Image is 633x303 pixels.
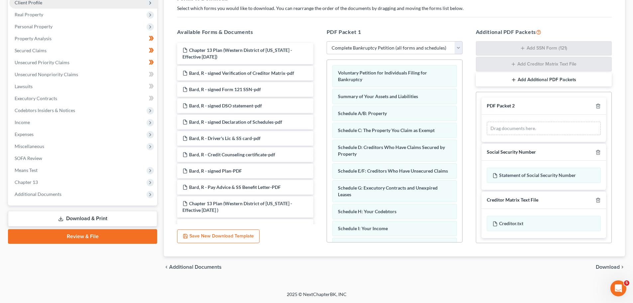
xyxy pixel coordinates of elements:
span: Miscellaneous [15,143,44,149]
span: Additional Documents [169,264,222,270]
span: Unsecured Priority Claims [15,60,69,65]
div: 2025 © NextChapterBK, INC [127,291,506,303]
span: Secured Claims [15,48,47,53]
h5: Available Forms & Documents [177,28,313,36]
span: Bard, R - signed Verification of Creditor Matrix-pdf [189,70,294,76]
span: Lawsuits [15,83,33,89]
h5: PDF Packet 1 [327,28,463,36]
span: Chapter 13 Plan (Western District of [US_STATE] - Effective [DATE]) [182,47,292,60]
p: Select which forms you would like to download. You can rearrange the order of the documents by dr... [177,5,612,12]
span: Bard, R - signed DSO statement-pdf [189,103,262,108]
div: Creditor.txt [487,216,601,231]
a: Property Analysis [9,33,157,45]
span: Chapter 13 [15,179,38,185]
div: Drag documents here. [487,122,601,135]
iframe: Intercom live chat [610,280,626,296]
a: SOFA Review [9,152,157,164]
h5: Additional PDF Packets [476,28,612,36]
span: Bard, R - Pay Advice & SS Benefit Letter-PDF [189,184,281,190]
button: Download chevron_right [596,264,625,270]
a: Review & File [8,229,157,244]
span: Schedule C: The Property You Claim as Exempt [338,127,435,133]
span: Schedule G: Executory Contracts and Unexpired Leases [338,185,438,197]
span: SOFA Review [15,155,42,161]
a: Executory Contracts [9,92,157,104]
span: Chapter 13 Plan (Western District of [US_STATE] - Effective [DATE] ) [182,201,292,213]
div: Statement of Social Security Number [487,168,601,183]
i: chevron_left [164,264,169,270]
span: Voluntary Petition for Individuals Filing for Bankruptcy [338,70,427,82]
span: Unsecured Nonpriority Claims [15,72,78,77]
button: Add SSN Form (121) [476,41,612,56]
span: Means Test [15,167,38,173]
span: Schedule A/B: Property [338,110,387,116]
span: Summary of Your Assets and Liabilities [338,93,418,99]
i: chevron_right [620,264,625,270]
span: Codebtors Insiders & Notices [15,107,75,113]
a: Lawsuits [9,80,157,92]
span: Executory Contracts [15,95,57,101]
a: Secured Claims [9,45,157,57]
span: Bard, R - Driver's Lic & SS card-pdf [189,135,261,141]
span: Personal Property [15,24,53,29]
span: Expenses [15,131,34,137]
a: chevron_left Additional Documents [164,264,222,270]
span: 5 [624,280,629,286]
span: Bard, R - signed Form 121 SSN-pdf [189,86,261,92]
span: Bard, R - Credit Counseling certificate-pdf [189,152,275,157]
div: PDF Packet 2 [487,103,515,109]
span: Bard, R - signed Declaration of Schedules-pdf [189,119,282,125]
a: Unsecured Nonpriority Claims [9,69,157,80]
span: Real Property [15,12,43,17]
span: Schedule E/F: Creditors Who Have Unsecured Claims [338,168,448,174]
button: Add Creditor Matrix Text File [476,57,612,72]
span: Income [15,119,30,125]
span: Property Analysis [15,36,52,41]
a: Download & Print [8,211,157,227]
span: Notice Required by 11 U.S.C. § 342(b) for Individuals Filing for Bankruptcy [182,224,303,236]
div: Creditor Matrix Text File [487,197,538,203]
span: Schedule D: Creditors Who Have Claims Secured by Property [338,144,445,157]
span: Bard, R - signed Plan-PDF [189,168,242,174]
a: Unsecured Priority Claims [9,57,157,69]
span: Additional Documents [15,191,61,197]
button: Save New Download Template [177,229,260,243]
span: Schedule H: Your Codebtors [338,209,396,214]
span: Schedule I: Your Income [338,226,388,231]
button: Add Additional PDF Packets [476,73,612,87]
div: Social Security Number [487,149,536,155]
span: Download [596,264,620,270]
